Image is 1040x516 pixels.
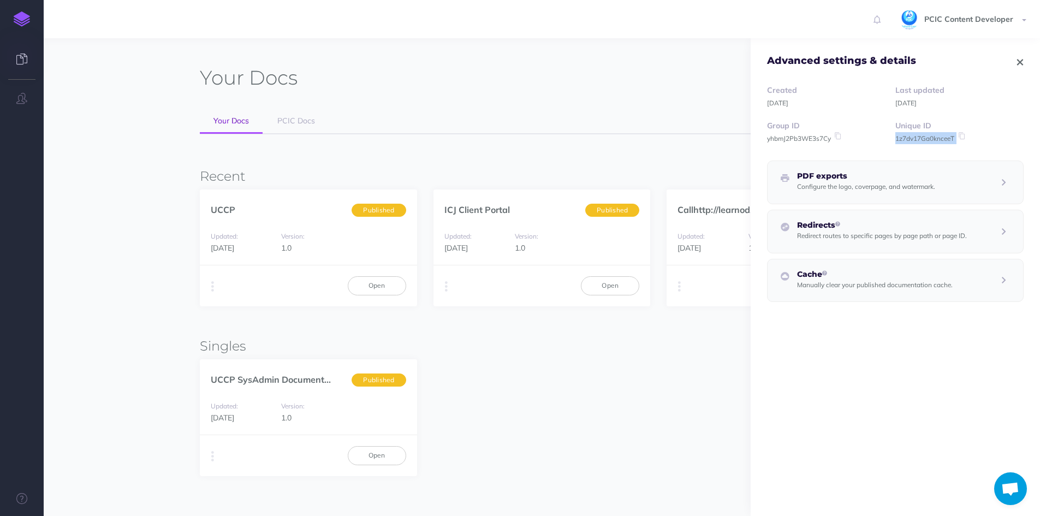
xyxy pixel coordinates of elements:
[281,402,305,410] small: Version:
[797,172,935,180] h5: PDF exports
[200,339,884,353] h3: Singles
[211,204,235,215] a: UCCP
[895,134,954,143] small: 1z7dv17Ga0knceeT
[767,121,800,131] strong: Group ID
[678,232,705,240] small: Updated:
[797,182,935,191] small: Configure the logo, coverpage, and watermark.
[211,232,238,240] small: Updated:
[200,66,244,90] span: Your
[348,446,406,465] a: Open
[200,66,298,90] h1: Docs
[748,243,759,253] span: 1.0
[264,109,329,133] a: PCIC Docs
[211,374,331,385] a: UCCP SysAdmin Document...
[211,413,234,423] span: [DATE]
[211,243,234,253] span: [DATE]
[200,169,884,183] h3: Recent
[444,243,468,253] span: [DATE]
[678,204,771,215] a: Callhttp://learnod.arr...
[767,85,797,95] strong: Created
[895,121,931,131] strong: Unique ID
[444,204,510,215] a: ICJ Client Portal
[797,232,967,240] small: Redirect routes to specific pages by page path or page ID.
[748,232,772,240] small: Version:
[444,232,472,240] small: Updated:
[281,243,292,253] span: 1.0
[900,10,919,29] img: dRQN1hrEG1J5t3n3qbq3RfHNZNloSxXOgySS45Hu.jpg
[211,402,238,410] small: Updated:
[281,413,292,423] span: 1.0
[797,221,967,229] h5: Redirects
[767,134,831,143] small: yhbmJ2Pb3WE3s7Cy
[213,116,249,126] span: Your Docs
[581,276,639,295] a: Open
[515,243,525,253] span: 1.0
[767,56,916,67] h4: Advanced settings & details
[797,281,953,289] small: Manually clear your published documentation cache.
[281,232,305,240] small: Version:
[919,14,1019,24] span: PCIC Content Developer
[348,276,406,295] a: Open
[767,99,788,107] small: [DATE]
[994,472,1027,505] div: Open chat
[277,116,315,126] span: PCIC Docs
[895,99,917,107] small: [DATE]
[14,11,30,27] img: logo-mark.svg
[200,109,263,134] a: Your Docs
[797,270,953,278] h5: Cache
[895,85,944,95] strong: Last updated
[515,232,538,240] small: Version:
[678,243,701,253] span: [DATE]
